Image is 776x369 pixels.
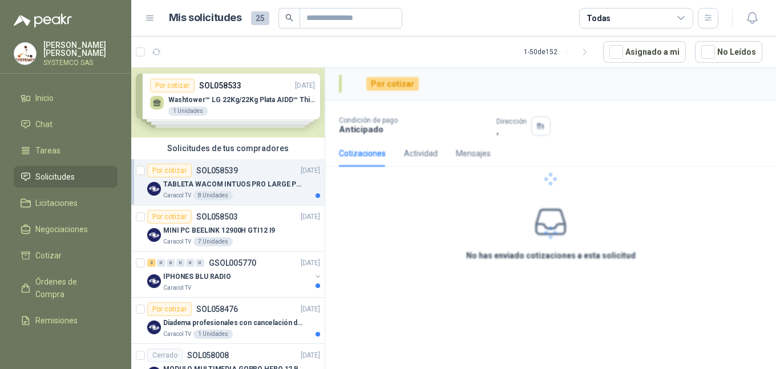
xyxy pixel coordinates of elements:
[35,144,60,157] span: Tareas
[187,351,229,359] p: SOL058008
[43,41,118,57] p: [PERSON_NAME] [PERSON_NAME]
[14,113,118,135] a: Chat
[251,11,269,25] span: 25
[131,137,325,159] div: Solicitudes de tus compradores
[14,140,118,161] a: Tareas
[14,43,36,64] img: Company Logo
[131,205,325,252] a: Por cotizarSOL058503[DATE] Company LogoMINI PC BEELINK 12900H GTI12 I9Caracol TV7 Unidades
[35,275,107,301] span: Órdenes de Compra
[301,212,320,222] p: [DATE]
[193,237,233,246] div: 7 Unidades
[131,298,325,344] a: Por cotizarSOL058476[DATE] Company LogoDiadema profesionales con cancelación de ruido en micrófon...
[163,271,231,282] p: IPHONES BLU RADIO
[163,283,191,293] p: Caracol TV
[147,182,161,196] img: Company Logo
[163,237,191,246] p: Caracol TV
[14,14,72,27] img: Logo peakr
[163,318,305,329] p: Diadema profesionales con cancelación de ruido en micrófono
[35,340,86,353] span: Configuración
[14,336,118,358] a: Configuración
[35,118,52,131] span: Chat
[196,259,204,267] div: 0
[14,310,118,331] a: Remisiones
[35,314,78,327] span: Remisiones
[301,304,320,315] p: [DATE]
[193,330,233,339] div: 1 Unidades
[196,167,238,175] p: SOL058539
[285,14,293,22] span: search
[163,330,191,339] p: Caracol TV
[35,92,54,104] span: Inicio
[301,165,320,176] p: [DATE]
[524,43,594,61] div: 1 - 50 de 152
[196,213,238,221] p: SOL058503
[14,271,118,305] a: Órdenes de Compra
[209,259,256,267] p: GSOL005770
[193,191,233,200] div: 8 Unidades
[301,258,320,269] p: [DATE]
[14,218,118,240] a: Negociaciones
[131,55,325,137] div: Solicitudes de nuevos compradoresPor cotizarSOL058533[DATE] Washtower™ LG 22Kg/22Kg Plata AIDD™ T...
[14,166,118,188] a: Solicitudes
[14,192,118,214] a: Licitaciones
[14,245,118,266] a: Cotizar
[157,259,165,267] div: 0
[131,159,325,205] a: Por cotizarSOL058539[DATE] Company LogoTABLETA WACOM INTUOS PRO LARGE PTK870K0ACaracol TV8 Unidades
[35,223,88,236] span: Negociaciones
[163,179,305,190] p: TABLETA WACOM INTUOS PRO LARGE PTK870K0A
[587,12,611,25] div: Todas
[147,228,161,242] img: Company Logo
[186,259,195,267] div: 0
[695,41,762,63] button: No Leídos
[147,259,156,267] div: 2
[14,87,118,109] a: Inicio
[35,171,75,183] span: Solicitudes
[603,41,686,63] button: Asignado a mi
[147,164,192,177] div: Por cotizar
[176,259,185,267] div: 0
[147,302,192,316] div: Por cotizar
[169,10,242,26] h1: Mis solicitudes
[35,197,78,209] span: Licitaciones
[147,321,161,334] img: Company Logo
[147,348,183,362] div: Cerrado
[147,210,192,224] div: Por cotizar
[167,259,175,267] div: 0
[147,274,161,288] img: Company Logo
[196,305,238,313] p: SOL058476
[147,256,322,293] a: 2 0 0 0 0 0 GSOL005770[DATE] Company LogoIPHONES BLU RADIOCaracol TV
[163,225,275,236] p: MINI PC BEELINK 12900H GTI12 I9
[301,350,320,361] p: [DATE]
[35,249,62,262] span: Cotizar
[43,59,118,66] p: SYSTEMCO SAS
[163,191,191,200] p: Caracol TV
